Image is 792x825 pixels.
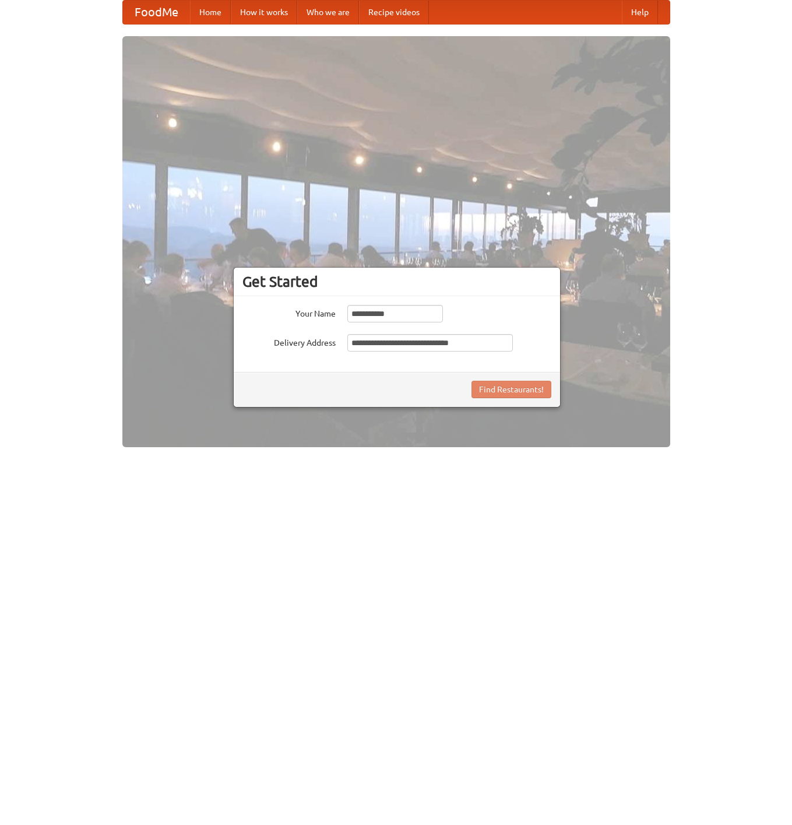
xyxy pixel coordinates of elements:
[297,1,359,24] a: Who we are
[123,1,190,24] a: FoodMe
[359,1,429,24] a: Recipe videos
[242,334,336,349] label: Delivery Address
[242,273,551,290] h3: Get Started
[242,305,336,320] label: Your Name
[622,1,658,24] a: Help
[190,1,231,24] a: Home
[231,1,297,24] a: How it works
[471,381,551,398] button: Find Restaurants!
